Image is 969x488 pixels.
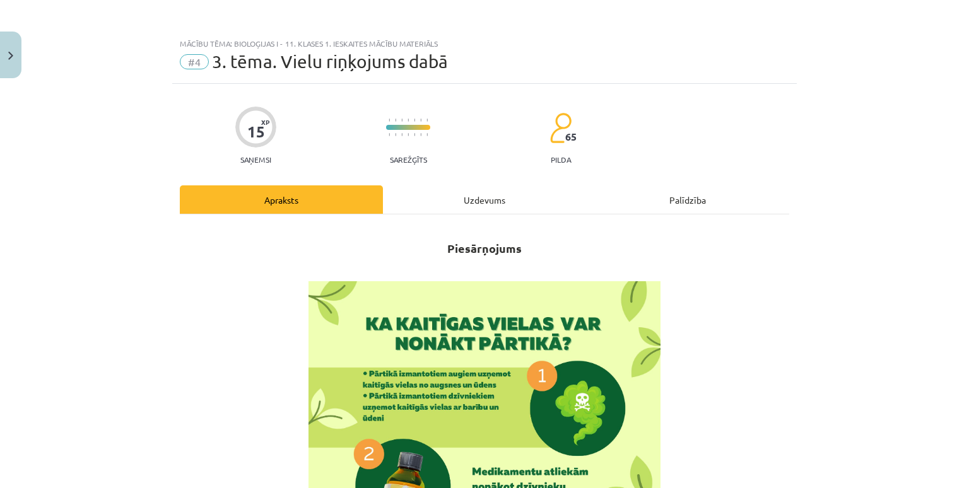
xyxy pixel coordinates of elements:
p: Saņemsi [235,155,276,164]
img: icon-short-line-57e1e144782c952c97e751825c79c345078a6d821885a25fce030b3d8c18986b.svg [426,119,428,122]
img: icon-short-line-57e1e144782c952c97e751825c79c345078a6d821885a25fce030b3d8c18986b.svg [408,133,409,136]
img: icon-short-line-57e1e144782c952c97e751825c79c345078a6d821885a25fce030b3d8c18986b.svg [426,133,428,136]
div: Apraksts [180,185,383,214]
div: Uzdevums [383,185,586,214]
p: Sarežģīts [390,155,427,164]
img: icon-short-line-57e1e144782c952c97e751825c79c345078a6d821885a25fce030b3d8c18986b.svg [420,133,421,136]
div: Mācību tēma: Bioloģijas i - 11. klases 1. ieskaites mācību materiāls [180,39,789,48]
span: XP [261,119,269,125]
img: icon-short-line-57e1e144782c952c97e751825c79c345078a6d821885a25fce030b3d8c18986b.svg [395,119,396,122]
div: Palīdzība [586,185,789,214]
span: 3. tēma. Vielu riņķojums dabā [212,51,448,72]
img: icon-short-line-57e1e144782c952c97e751825c79c345078a6d821885a25fce030b3d8c18986b.svg [420,119,421,122]
img: icon-close-lesson-0947bae3869378f0d4975bcd49f059093ad1ed9edebbc8119c70593378902aed.svg [8,52,13,60]
div: 15 [247,123,265,141]
img: icon-short-line-57e1e144782c952c97e751825c79c345078a6d821885a25fce030b3d8c18986b.svg [414,119,415,122]
span: #4 [180,54,209,69]
img: icon-short-line-57e1e144782c952c97e751825c79c345078a6d821885a25fce030b3d8c18986b.svg [414,133,415,136]
img: icon-short-line-57e1e144782c952c97e751825c79c345078a6d821885a25fce030b3d8c18986b.svg [401,133,402,136]
p: pilda [551,155,571,164]
img: icon-short-line-57e1e144782c952c97e751825c79c345078a6d821885a25fce030b3d8c18986b.svg [389,133,390,136]
img: students-c634bb4e5e11cddfef0936a35e636f08e4e9abd3cc4e673bd6f9a4125e45ecb1.svg [549,112,572,144]
strong: Piesārņojums [447,241,522,255]
img: icon-short-line-57e1e144782c952c97e751825c79c345078a6d821885a25fce030b3d8c18986b.svg [401,119,402,122]
img: icon-short-line-57e1e144782c952c97e751825c79c345078a6d821885a25fce030b3d8c18986b.svg [395,133,396,136]
img: icon-short-line-57e1e144782c952c97e751825c79c345078a6d821885a25fce030b3d8c18986b.svg [389,119,390,122]
span: 65 [565,131,577,142]
img: icon-short-line-57e1e144782c952c97e751825c79c345078a6d821885a25fce030b3d8c18986b.svg [408,119,409,122]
